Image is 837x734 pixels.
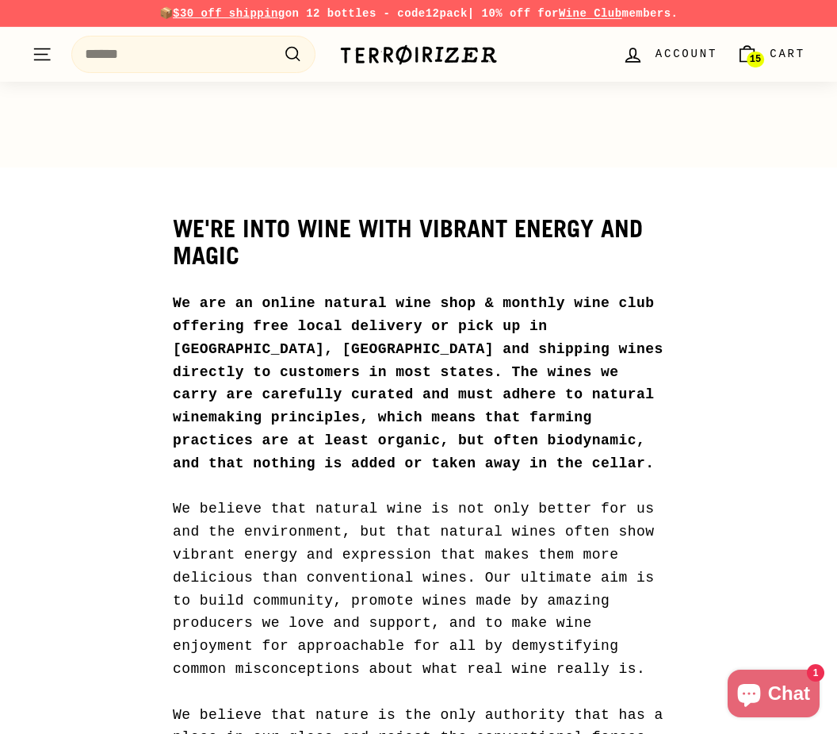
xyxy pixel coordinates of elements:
h2: we're into wine with vibrant energy and magic [173,215,664,268]
inbox-online-store-chat: Shopify online store chat [723,670,824,721]
strong: We are an online natural wine shop & monthly wine club offering free local delivery or pick up in... [173,295,663,471]
strong: 12pack [426,7,468,20]
a: Wine Club [559,7,622,20]
span: Account [655,45,717,63]
a: Cart [727,31,815,78]
span: Cart [770,45,805,63]
p: 📦 on 12 bottles - code | 10% off for members. [32,5,805,22]
span: $30 off shipping [173,7,285,20]
span: 15 [750,54,761,65]
a: Account [613,31,727,78]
